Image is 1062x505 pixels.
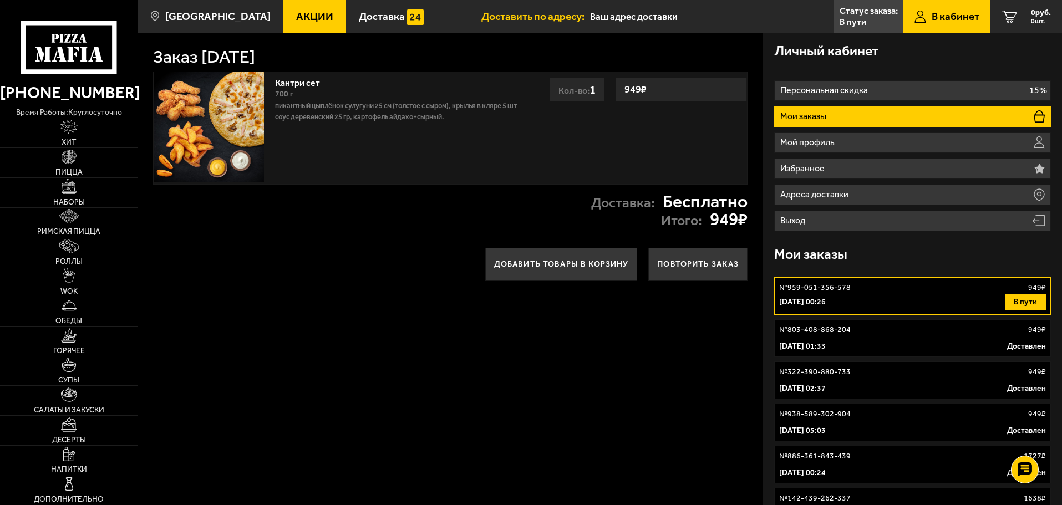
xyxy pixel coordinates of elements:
[779,324,851,335] p: № 803-408-868-204
[780,86,871,95] p: Персональная скидка
[779,383,826,394] p: [DATE] 02:37
[481,11,590,22] span: Доставить по адресу:
[52,436,86,444] span: Десерты
[840,18,866,27] p: В пути
[1007,425,1046,436] p: Доставлен
[58,376,79,384] span: Супы
[663,193,748,211] strong: Бесплатно
[1028,409,1046,420] p: 949 ₽
[779,425,826,436] p: [DATE] 05:03
[774,404,1051,441] a: №938-589-302-904949₽[DATE] 05:03Доставлен
[1031,18,1051,24] span: 0 шт.
[648,248,748,281] button: Повторить заказ
[1024,493,1046,504] p: 1638 ₽
[590,7,802,27] span: Санкт-Петербург, улица Ткачей, 68к2
[779,493,851,504] p: № 142-439-262-337
[1007,341,1046,352] p: Доставлен
[780,138,837,147] p: Мой профиль
[165,11,271,22] span: [GEOGRAPHIC_DATA]
[55,169,83,176] span: Пицца
[359,11,405,22] span: Доставка
[774,446,1051,483] a: №886-361-843-4391727₽[DATE] 00:24Доставлен
[53,347,85,355] span: Горячее
[1005,294,1046,310] button: В пути
[779,366,851,378] p: № 322-390-880-733
[780,216,808,225] p: Выход
[779,451,851,462] p: № 886-361-843-439
[1028,282,1046,293] p: 949 ₽
[550,78,604,101] div: Кол-во:
[622,79,649,100] strong: 949 ₽
[1028,366,1046,378] p: 949 ₽
[779,409,851,420] p: № 938-589-302-904
[1031,9,1051,17] span: 0 руб.
[661,214,702,228] p: Итого:
[779,297,826,308] p: [DATE] 00:26
[53,198,85,206] span: Наборы
[779,467,826,478] p: [DATE] 00:24
[485,248,638,281] button: Добавить товары в корзину
[932,11,979,22] span: В кабинет
[1007,467,1046,478] p: Доставлен
[62,139,76,146] span: Хит
[407,9,424,25] img: 15daf4d41897b9f0e9f617042186c801.svg
[779,282,851,293] p: № 959-051-356-578
[37,228,100,236] span: Римская пицца
[840,7,898,16] p: Статус заказа:
[779,341,826,352] p: [DATE] 01:33
[55,317,82,325] span: Обеды
[774,277,1051,315] a: №959-051-356-578949₽[DATE] 00:26В пути
[51,466,87,473] span: Напитки
[1007,383,1046,394] p: Доставлен
[780,164,827,173] p: Избранное
[1024,451,1046,462] p: 1727 ₽
[780,112,829,121] p: Мои заказы
[774,361,1051,399] a: №322-390-880-733949₽[DATE] 02:37Доставлен
[275,100,517,123] p: Пикантный цыплёнок сулугуни 25 см (толстое с сыром), крылья в кляре 5 шт соус деревенский 25 гр, ...
[590,83,596,96] span: 1
[710,211,748,228] strong: 949 ₽
[1029,86,1047,95] p: 15%
[55,258,83,266] span: Роллы
[774,248,847,262] h3: Мои заказы
[1028,324,1046,335] p: 949 ₽
[34,496,104,503] span: Дополнительно
[780,190,851,199] p: Адреса доставки
[591,196,655,210] p: Доставка:
[275,74,331,88] a: Кантри сет
[296,11,333,22] span: Акции
[34,406,104,414] span: Салаты и закуски
[275,89,293,99] span: 700 г
[774,319,1051,357] a: №803-408-868-204949₽[DATE] 01:33Доставлен
[774,44,878,58] h3: Личный кабинет
[153,48,255,66] h1: Заказ [DATE]
[60,288,78,295] span: WOK
[590,7,802,27] input: Ваш адрес доставки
